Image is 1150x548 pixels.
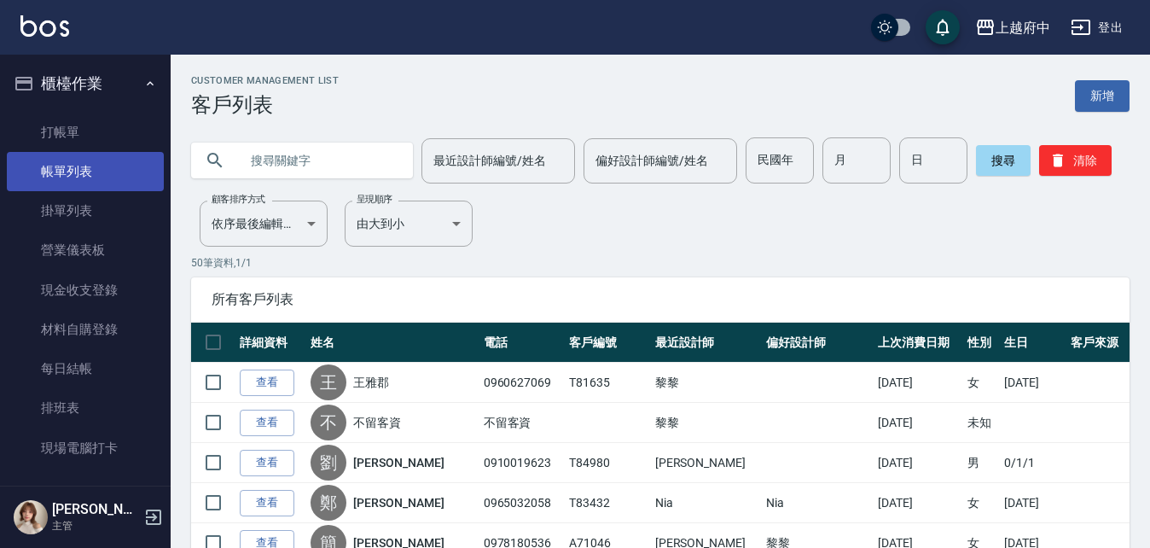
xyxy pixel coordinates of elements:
button: 登出 [1064,12,1130,44]
label: 顧客排序方式 [212,193,265,206]
button: 搜尋 [976,145,1031,176]
a: 新增 [1075,80,1130,112]
span: 所有客戶列表 [212,291,1109,308]
td: 0960627069 [479,363,566,403]
td: [DATE] [1000,483,1066,523]
td: [DATE] [874,403,963,443]
button: 櫃檯作業 [7,61,164,106]
td: 0910019623 [479,443,566,483]
td: 不留客資 [479,403,566,443]
div: 鄭 [311,485,346,521]
th: 生日 [1000,323,1066,363]
a: 查看 [240,410,294,436]
a: 排班表 [7,388,164,428]
td: [DATE] [874,483,963,523]
td: 未知 [963,403,1000,443]
td: T84980 [565,443,651,483]
th: 客戶來源 [1066,323,1130,363]
th: 客戶編號 [565,323,651,363]
td: 女 [963,363,1000,403]
a: 不留客資 [353,414,401,431]
th: 電話 [479,323,566,363]
td: 0965032058 [479,483,566,523]
input: 搜尋關鍵字 [239,137,399,184]
td: Nia [762,483,874,523]
img: Person [14,500,48,534]
button: 上越府中 [968,10,1057,45]
td: T81635 [565,363,651,403]
a: 帳單列表 [7,152,164,191]
a: 現金收支登錄 [7,271,164,310]
h2: Customer Management List [191,75,339,86]
th: 最近設計師 [651,323,763,363]
td: Nia [651,483,763,523]
td: [DATE] [874,363,963,403]
td: 男 [963,443,1000,483]
td: T83432 [565,483,651,523]
th: 性別 [963,323,1000,363]
td: [DATE] [874,443,963,483]
a: [PERSON_NAME] [353,494,444,511]
td: 黎黎 [651,403,763,443]
td: 0/1/1 [1000,443,1066,483]
a: 掛單列表 [7,191,164,230]
div: 不 [311,405,346,440]
button: save [926,10,960,44]
div: 上越府中 [996,17,1050,38]
div: 由大到小 [345,201,473,247]
h5: [PERSON_NAME] [52,501,139,518]
th: 詳細資料 [235,323,306,363]
td: [PERSON_NAME] [651,443,763,483]
button: 預約管理 [7,475,164,519]
h3: 客戶列表 [191,93,339,117]
div: 王 [311,364,346,400]
a: 查看 [240,370,294,396]
th: 上次消費日期 [874,323,963,363]
a: 王雅郡 [353,374,389,391]
p: 50 筆資料, 1 / 1 [191,255,1130,271]
a: 查看 [240,450,294,476]
img: Logo [20,15,69,37]
div: 依序最後編輯時間 [200,201,328,247]
div: 劉 [311,445,346,481]
a: 查看 [240,490,294,516]
td: [DATE] [1000,363,1066,403]
a: 現場電腦打卡 [7,428,164,468]
a: 材料自購登錄 [7,310,164,349]
button: 清除 [1039,145,1112,176]
td: 黎黎 [651,363,763,403]
label: 呈現順序 [357,193,392,206]
th: 姓名 [306,323,479,363]
a: 每日結帳 [7,349,164,388]
a: 打帳單 [7,113,164,152]
p: 主管 [52,518,139,533]
a: [PERSON_NAME] [353,454,444,471]
a: 營業儀表板 [7,230,164,270]
td: 女 [963,483,1000,523]
th: 偏好設計師 [762,323,874,363]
